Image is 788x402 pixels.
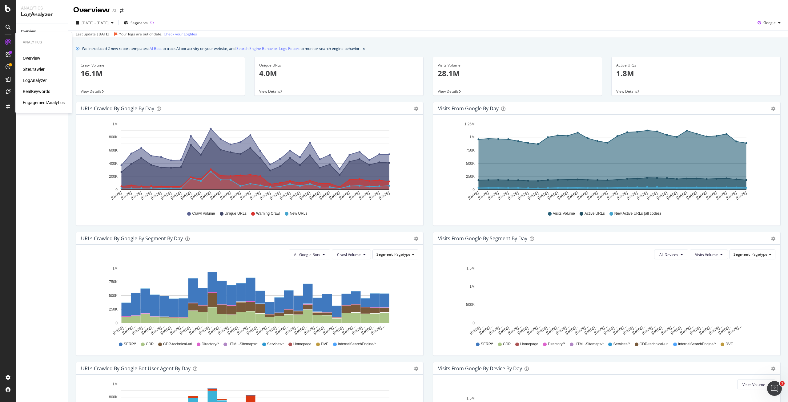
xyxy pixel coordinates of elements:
text: [DATE] [467,191,480,200]
text: [DATE] [656,191,668,200]
span: View Details [259,89,280,94]
a: EngagementAnalytics [23,99,65,106]
div: gear [771,237,775,241]
text: [DATE] [309,191,321,200]
text: 500K [466,303,475,307]
span: New URLs [290,211,307,216]
text: [DATE] [695,191,708,200]
p: 16.1M [81,68,240,79]
div: Overview [73,5,110,15]
a: RealKeywords [23,88,50,95]
text: [DATE] [199,191,212,200]
div: Active URLs [616,63,776,68]
span: 1 [780,381,785,386]
text: [DATE] [368,191,380,200]
span: Segments [131,20,148,26]
text: [DATE] [190,191,202,200]
text: [DATE] [249,191,261,200]
button: Segments [121,18,150,28]
text: 800K [109,135,118,140]
text: [DATE] [378,191,390,200]
span: Visits Volume [742,382,765,387]
div: URLs Crawled by Google bot User Agent By Day [81,365,191,372]
span: Pagetype [751,252,767,257]
text: [DATE] [557,191,569,200]
text: [DATE] [219,191,232,200]
button: Visits Volume [690,250,728,259]
text: [DATE] [497,191,509,200]
text: [DATE] [239,191,251,200]
span: Visits Volume [695,252,718,257]
text: [DATE] [626,191,638,200]
span: Services/* [267,342,284,347]
span: View Details [616,89,637,94]
div: Unique URLs [259,63,419,68]
div: Analytics [21,5,63,11]
text: [DATE] [259,191,271,200]
text: [DATE] [130,191,143,200]
text: 200K [109,174,118,179]
span: Active URLs [585,211,605,216]
text: 600K [109,148,118,152]
a: Search Engine Behavior: Logs Report [236,45,300,52]
div: [DATE] [97,31,109,37]
span: Segment [734,252,750,257]
text: 1.5M [466,396,475,400]
div: LogAnalyzer [21,11,63,18]
span: View Details [438,89,459,94]
text: [DATE] [338,191,351,200]
p: 28.1M [438,68,597,79]
span: DVF [321,342,328,347]
div: LogAnalyzer [23,77,47,83]
span: All Google Bots [294,252,320,257]
div: A chart. [81,120,416,205]
text: [DATE] [289,191,301,200]
span: Crawl Volume [337,252,361,257]
button: All Devices [654,250,688,259]
span: All Devices [659,252,678,257]
span: CDP-technical-url [163,342,192,347]
text: [DATE] [685,191,698,200]
text: [DATE] [150,191,162,200]
text: [DATE] [676,191,688,200]
div: arrow-right-arrow-left [120,9,123,13]
text: [DATE] [606,191,618,200]
text: [DATE] [577,191,589,200]
span: Warning Crawl [256,211,280,216]
text: 800K [109,395,118,400]
text: [DATE] [636,191,648,200]
span: SERP/* [124,342,136,347]
text: 250K [466,174,475,179]
text: [DATE] [487,191,500,200]
text: [DATE] [567,191,579,200]
text: 750K [466,148,475,152]
span: InternalSearchEngine/* [338,342,376,347]
text: [DATE] [269,191,281,200]
span: SERP/* [481,342,493,347]
button: All Google Bots [289,250,330,259]
span: Services/* [613,342,630,347]
text: 1.25M [464,122,475,126]
text: [DATE] [666,191,678,200]
text: [DATE] [328,191,341,200]
span: CDP [146,342,154,347]
text: 1M [112,122,118,126]
text: [DATE] [735,191,747,200]
div: gear [414,237,418,241]
div: URLs Crawled by Google By Segment By Day [81,235,183,242]
div: Overview [21,28,36,35]
a: SiteCrawler [23,66,45,72]
svg: A chart. [81,264,416,336]
text: [DATE] [110,191,123,200]
text: [DATE] [210,191,222,200]
text: 250K [109,307,118,311]
span: View Details [81,89,102,94]
text: 500K [109,294,118,298]
text: [DATE] [586,191,599,200]
span: Homepage [520,342,538,347]
div: Visits from Google by day [438,105,499,112]
div: gear [414,107,418,111]
span: HTML-Sitemaps/* [228,342,258,347]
